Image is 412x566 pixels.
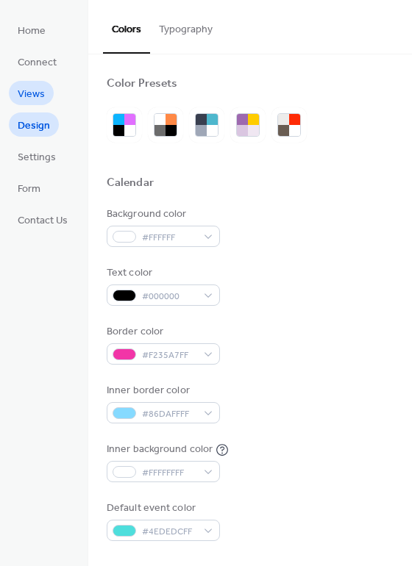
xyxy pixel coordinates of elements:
a: Views [9,81,54,105]
div: Inner background color [107,442,213,457]
div: Inner border color [107,383,217,398]
span: Form [18,182,40,197]
span: Design [18,118,50,134]
span: #000000 [142,289,196,304]
span: #86DAFFFF [142,406,196,422]
a: Design [9,112,59,137]
div: Calendar [107,176,154,191]
div: Default event color [107,501,217,516]
span: Contact Us [18,213,68,229]
a: Home [9,18,54,42]
span: #FFFFFFFF [142,465,196,481]
span: Home [18,24,46,39]
div: Background color [107,207,217,222]
span: Settings [18,150,56,165]
a: Form [9,176,49,200]
div: Border color [107,324,217,340]
span: #F235A7FF [142,348,196,363]
a: Settings [9,144,65,168]
div: Text color [107,265,217,281]
span: Connect [18,55,57,71]
span: Views [18,87,45,102]
span: #4EDEDCFF [142,524,196,540]
div: Color Presets [107,76,177,92]
span: #FFFFFF [142,230,196,246]
a: Connect [9,49,65,74]
a: Contact Us [9,207,77,232]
